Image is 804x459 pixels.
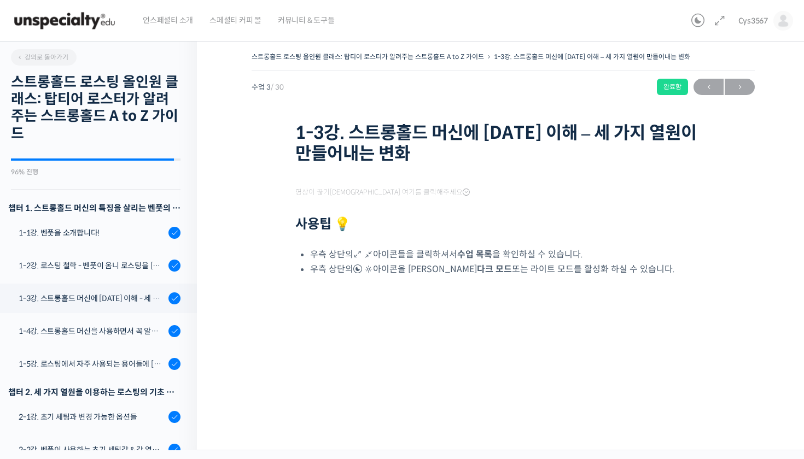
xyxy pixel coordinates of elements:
strong: 사용팁 💡 [295,216,351,232]
b: 수업 목록 [457,249,492,260]
div: 1-4강. 스트롱홀드 머신을 사용하면서 꼭 알고 있어야 할 유의사항 [19,325,165,337]
a: 다음→ [725,79,755,95]
div: 챕터 2. 세 가지 열원을 이용하는 로스팅의 기초 설계 [8,385,180,399]
span: 강의로 돌아가기 [16,53,68,61]
span: / 30 [271,83,284,92]
li: 우측 상단의 아이콘을 [PERSON_NAME] 또는 라이트 모드를 활성화 하실 수 있습니다. [310,262,711,276]
span: Cys3567 [738,16,768,26]
span: 수업 3 [252,84,284,91]
a: 강의로 돌아가기 [11,49,77,66]
a: 1-3강. 스트롱홀드 머신에 [DATE] 이해 – 세 가지 열원이 만들어내는 변화 [494,52,690,61]
span: → [725,80,755,95]
div: 완료함 [657,79,688,95]
div: 2-2강. 벤풋이 사용하는 초기 세팅값 & 각 열원이 하는 역할 [19,444,165,456]
a: 스트롱홀드 로스팅 올인원 클래스: 탑티어 로스터가 알려주는 스트롱홀드 A to Z 가이드 [252,52,484,61]
b: 다크 모드 [477,263,512,275]
div: 1-2강. 로스팅 철학 - 벤풋이 옴니 로스팅을 [DATE] 않는 이유 [19,260,165,272]
h1: 1-3강. 스트롱홀드 머신에 [DATE] 이해 – 세 가지 열원이 만들어내는 변화 [295,122,711,164]
div: 1-5강. 로스팅에서 자주 사용되는 용어들에 [DATE] 이해 [19,358,165,370]
div: 1-3강. 스트롱홀드 머신에 [DATE] 이해 - 세 가지 열원이 만들어내는 변화 [19,292,165,304]
span: ← [694,80,724,95]
h3: 챕터 1. 스트롱홀드 머신의 특징을 살리는 벤풋의 로스팅 방식 [8,201,180,215]
li: 우측 상단의 아이콘들을 클릭하셔서 을 확인하실 수 있습니다. [310,247,711,262]
span: 영상이 끊기[DEMOGRAPHIC_DATA] 여기를 클릭해주세요 [295,188,470,197]
div: 1-1강. 벤풋을 소개합니다! [19,227,165,239]
a: ←이전 [694,79,724,95]
div: 2-1강. 초기 세팅과 변경 가능한 옵션들 [19,411,165,423]
h2: 스트롱홀드 로스팅 올인원 클래스: 탑티어 로스터가 알려주는 스트롱홀드 A to Z 가이드 [11,74,180,142]
div: 96% 진행 [11,169,180,175]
